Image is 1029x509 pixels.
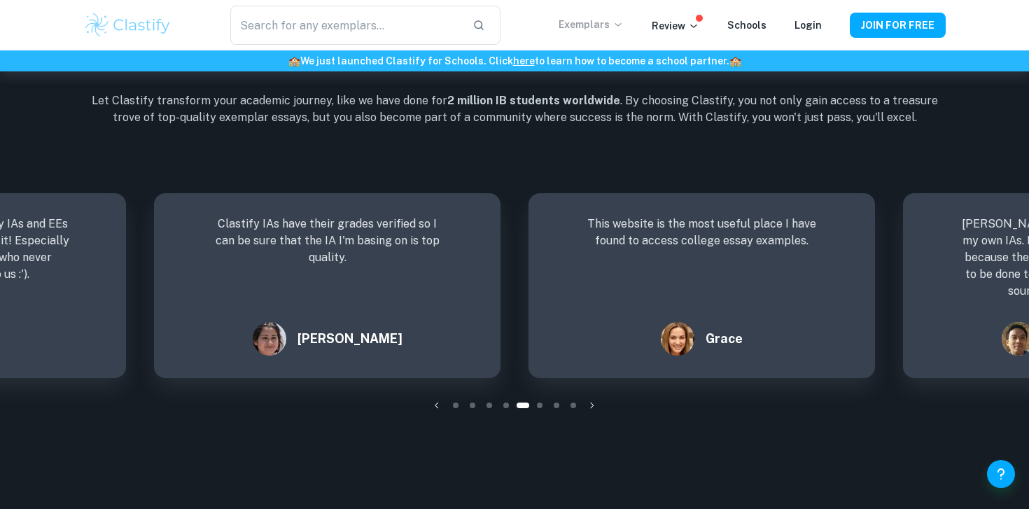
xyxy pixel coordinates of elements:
p: Let Clastify transform your academic journey, like we have done for . By choosing Clastify, you n... [83,92,946,126]
p: Review [652,18,699,34]
span: 🏫 [729,55,741,67]
img: Clastify logo [83,11,172,39]
h6: Grace [706,329,743,349]
p: Clastify IAs have their grades verified so I can be sure that the IA I'm basing on is top quality. [210,216,444,266]
a: Login [794,20,822,31]
p: Exemplars [559,17,624,32]
img: Grace [661,322,694,356]
h6: We just launched Clastify for Schools. Click to learn how to become a school partner. [3,53,1026,69]
span: 90% [227,41,289,74]
a: Schools [727,20,766,31]
p: This website is the most useful place I have found to access college essay examples. [584,216,819,249]
button: Help and Feedback [987,460,1015,488]
img: Emma [253,322,286,356]
input: Search for any exemplars... [230,6,461,45]
a: here [513,55,535,67]
button: JOIN FOR FREE [850,13,946,38]
b: 2 million IB students worldwide [447,94,620,107]
span: 🏫 [288,55,300,67]
h6: [PERSON_NAME] [297,329,402,349]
